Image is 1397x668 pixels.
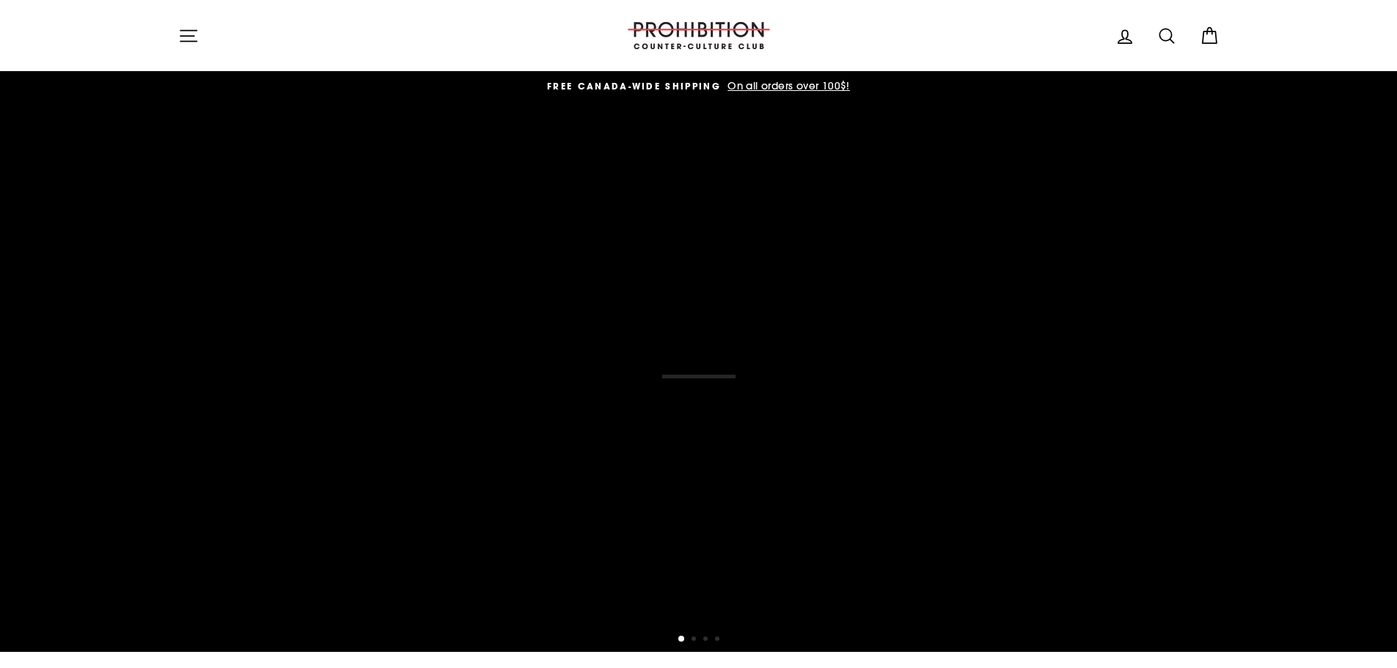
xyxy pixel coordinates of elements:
[547,80,721,92] span: FREE CANADA-WIDE SHIPPING
[715,636,722,644] button: 4
[703,636,711,644] button: 3
[678,636,686,643] button: 1
[692,636,699,644] button: 2
[724,79,850,92] span: On all orders over 100$!
[182,78,1216,95] a: FREE CANADA-WIDE SHIPPING On all orders over 100$!
[626,22,772,49] img: PROHIBITION COUNTER-CULTURE CLUB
